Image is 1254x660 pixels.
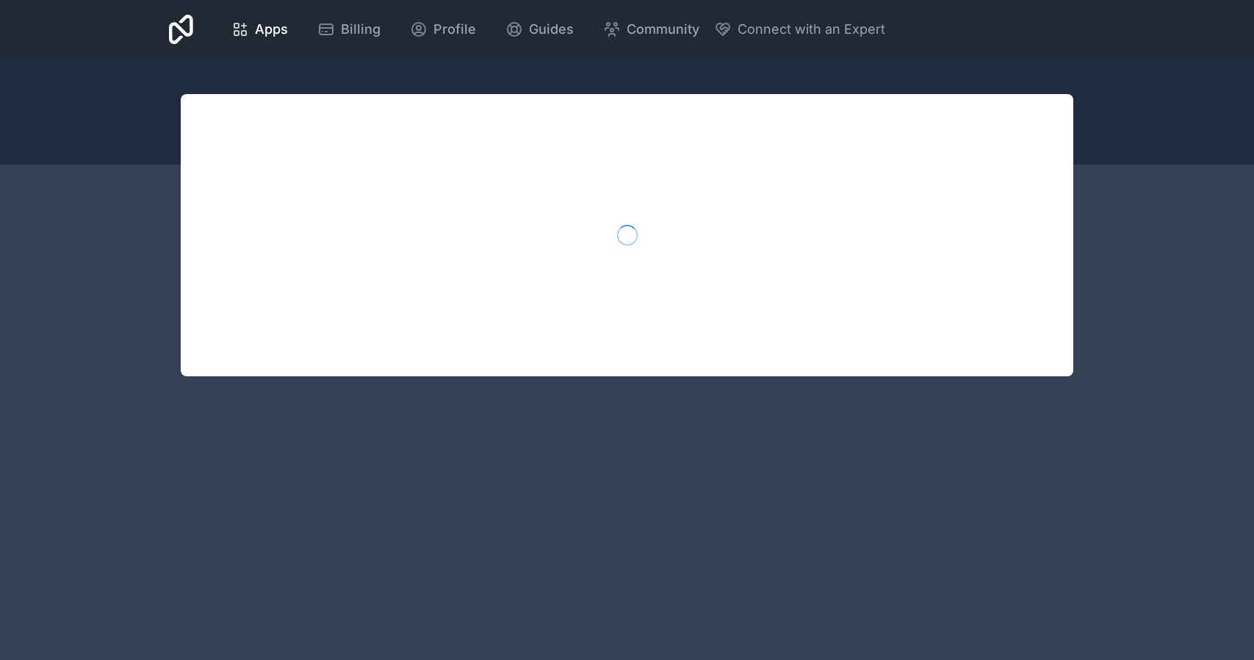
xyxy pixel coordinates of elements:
span: Community [627,19,699,40]
span: Billing [341,19,381,40]
a: Apps [220,13,300,46]
span: Guides [529,19,574,40]
a: Billing [306,13,392,46]
a: Community [591,13,711,46]
a: Profile [398,13,488,46]
span: Connect with an Expert [738,19,885,40]
button: Connect with an Expert [714,19,885,40]
span: Apps [255,19,288,40]
span: Profile [433,19,476,40]
a: Guides [494,13,585,46]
